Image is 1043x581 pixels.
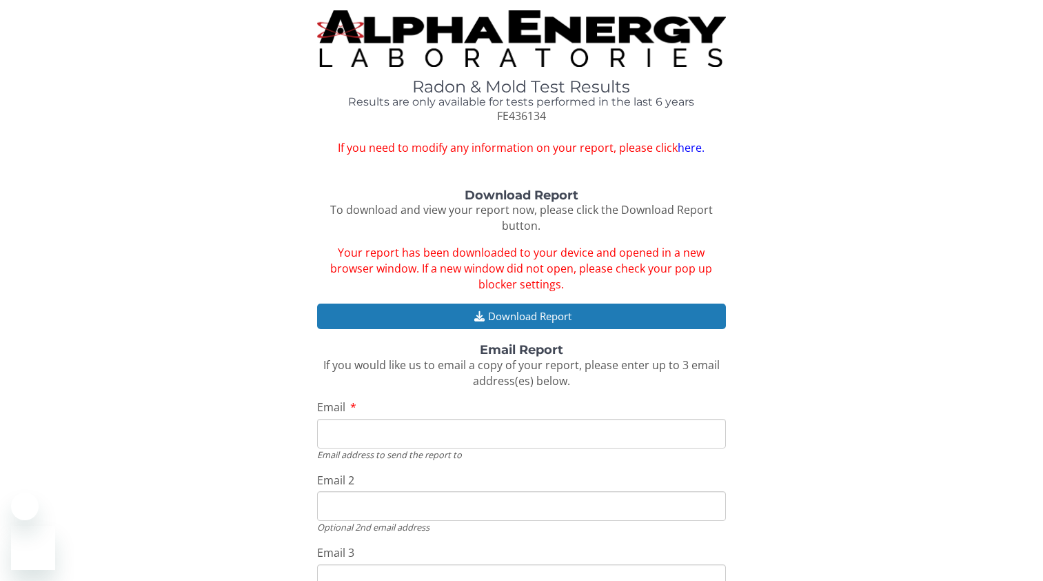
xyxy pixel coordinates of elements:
[317,96,726,108] h4: Results are only available for tests performed in the last 6 years
[480,342,563,357] strong: Email Report
[465,188,578,203] strong: Download Report
[323,357,720,388] span: If you would like us to email a copy of your report, please enter up to 3 email address(es) below.
[317,78,726,96] h1: Radon & Mold Test Results
[317,140,726,156] span: If you need to modify any information on your report, please click
[678,140,705,155] a: here.
[317,449,726,461] div: Email address to send the report to
[11,493,39,520] iframe: Close message
[317,10,726,67] img: TightCrop.jpg
[317,473,354,488] span: Email 2
[317,521,726,533] div: Optional 2nd email address
[330,245,712,292] span: Your report has been downloaded to your device and opened in a new browser window. If a new windo...
[330,202,713,233] span: To download and view your report now, please click the Download Report button.
[11,526,55,570] iframe: Button to launch messaging window
[317,304,726,329] button: Download Report
[317,545,354,560] span: Email 3
[497,108,546,124] span: FE436134
[317,400,345,415] span: Email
